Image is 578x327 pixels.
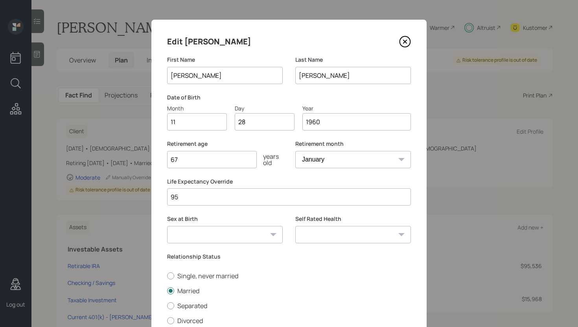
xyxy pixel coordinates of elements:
label: First Name [167,56,283,64]
label: Retirement age [167,140,283,148]
input: Year [302,113,411,130]
label: Date of Birth [167,94,411,101]
label: Life Expectancy Override [167,178,411,186]
label: Single, never married [167,272,411,280]
div: years old [257,153,283,166]
label: Divorced [167,316,411,325]
label: Married [167,287,411,295]
label: Relationship Status [167,253,411,261]
label: Retirement month [295,140,411,148]
div: Day [235,104,295,112]
div: Month [167,104,227,112]
label: Self Rated Health [295,215,411,223]
label: Last Name [295,56,411,64]
div: Year [302,104,411,112]
label: Sex at Birth [167,215,283,223]
label: Separated [167,301,411,310]
input: Day [235,113,295,130]
h4: Edit [PERSON_NAME] [167,35,251,48]
input: Month [167,113,227,130]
